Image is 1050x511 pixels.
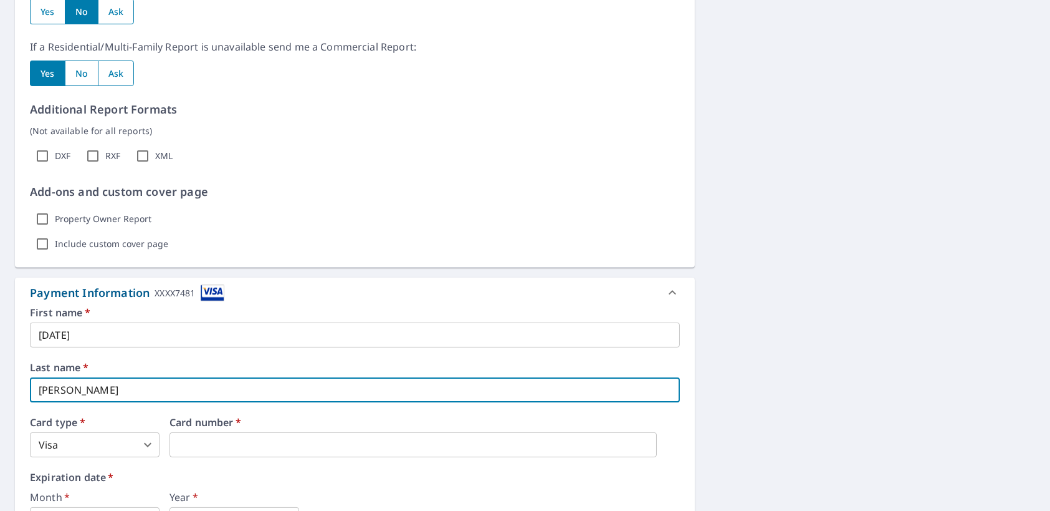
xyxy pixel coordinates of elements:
iframe: secure payment field [169,432,657,457]
label: Expiration date [30,472,680,482]
label: Last name [30,363,680,372]
label: Property Owner Report [55,213,151,225]
label: Month [30,492,160,502]
div: XXXX7481 [155,285,195,301]
label: Year [169,492,299,502]
p: If a Residential/Multi-Family Report is unavailable send me a Commercial Report: [30,39,680,54]
label: DXF [55,150,70,162]
label: Include custom cover page [55,238,168,250]
label: Card number [169,417,680,427]
p: Additional Report Formats [30,101,680,118]
img: cardImage [201,285,224,301]
p: (Not available for all reports) [30,124,680,137]
label: XML [155,150,173,162]
p: Add-ons and custom cover page [30,183,680,200]
div: Payment Information [30,285,224,301]
div: Visa [30,432,160,457]
label: First name [30,308,680,318]
label: RXF [105,150,120,162]
label: Card type [30,417,160,427]
div: Payment InformationXXXX7481cardImage [15,278,695,308]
